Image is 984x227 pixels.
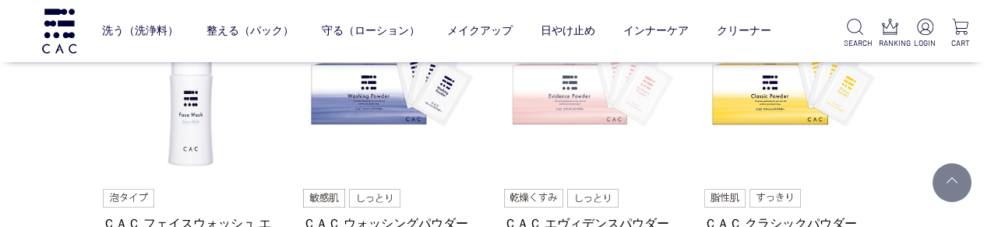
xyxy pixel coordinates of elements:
img: logo [40,9,79,53]
p: SEARCH [844,37,866,49]
a: インナーケア [623,12,689,51]
a: 日やけ止め [541,12,595,51]
a: メイクアップ [447,12,513,51]
img: しっとり [567,189,619,208]
img: しっとり [349,189,400,208]
a: 整える（パック） [206,12,294,51]
a: SEARCH [844,19,866,49]
p: CART [949,37,972,49]
p: RANKING [879,37,901,49]
a: 守る（ローション） [322,12,420,51]
img: すっきり [749,189,801,208]
img: 敏感肌 [303,189,345,208]
a: クリーナー [717,12,771,51]
a: 洗う（洗浄料） [102,12,178,51]
p: LOGIN [914,37,936,49]
a: RANKING [879,19,901,49]
a: CART [949,19,972,49]
img: 泡タイプ [103,189,154,208]
img: 乾燥くすみ [504,189,564,208]
a: LOGIN [914,19,936,49]
img: 脂性肌 [704,189,746,208]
